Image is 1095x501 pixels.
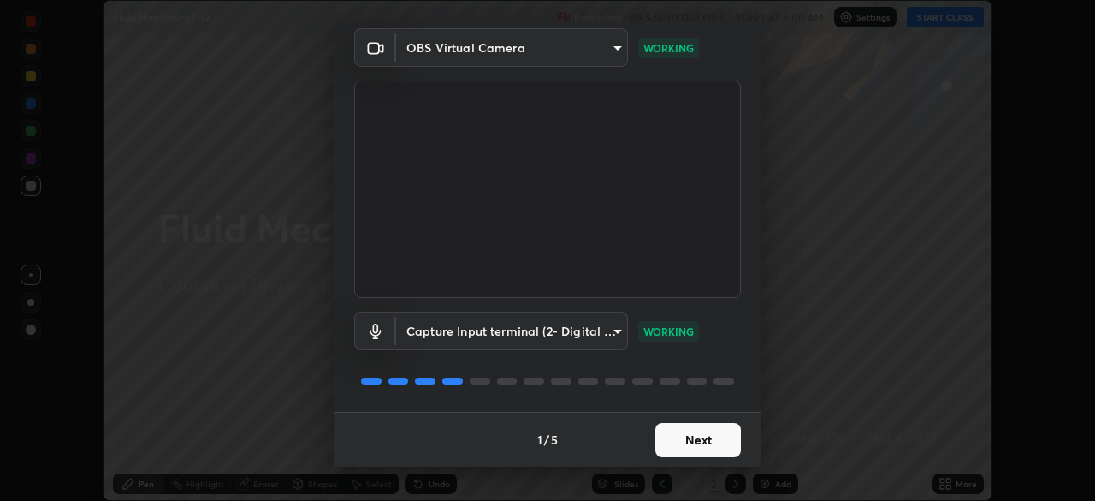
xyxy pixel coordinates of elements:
p: WORKING [643,324,694,339]
h4: 5 [551,431,558,449]
div: OBS Virtual Camera [396,28,628,67]
h4: / [544,431,549,449]
h4: 1 [537,431,542,449]
p: WORKING [643,40,694,56]
button: Next [655,423,741,457]
div: OBS Virtual Camera [396,312,628,350]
